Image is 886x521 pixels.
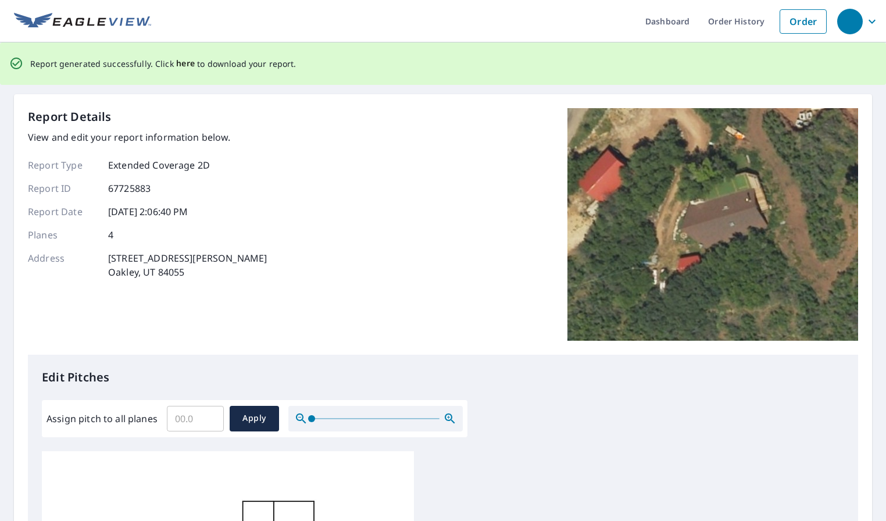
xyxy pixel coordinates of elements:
[28,108,112,126] p: Report Details
[28,158,98,172] p: Report Type
[108,181,151,195] p: 67725883
[567,108,858,341] img: Top image
[108,228,113,242] p: 4
[28,251,98,279] p: Address
[108,205,188,219] p: [DATE] 2:06:40 PM
[14,13,151,30] img: EV Logo
[167,402,224,435] input: 00.0
[28,205,98,219] p: Report Date
[42,369,844,386] p: Edit Pitches
[28,181,98,195] p: Report ID
[108,251,267,279] p: [STREET_ADDRESS][PERSON_NAME] Oakley, UT 84055
[239,411,270,426] span: Apply
[28,228,98,242] p: Planes
[30,56,296,71] p: Report generated successfully. Click to download your report.
[176,56,195,71] button: here
[108,158,210,172] p: Extended Coverage 2D
[230,406,279,431] button: Apply
[780,9,827,34] a: Order
[47,412,158,426] label: Assign pitch to all planes
[28,130,267,144] p: View and edit your report information below.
